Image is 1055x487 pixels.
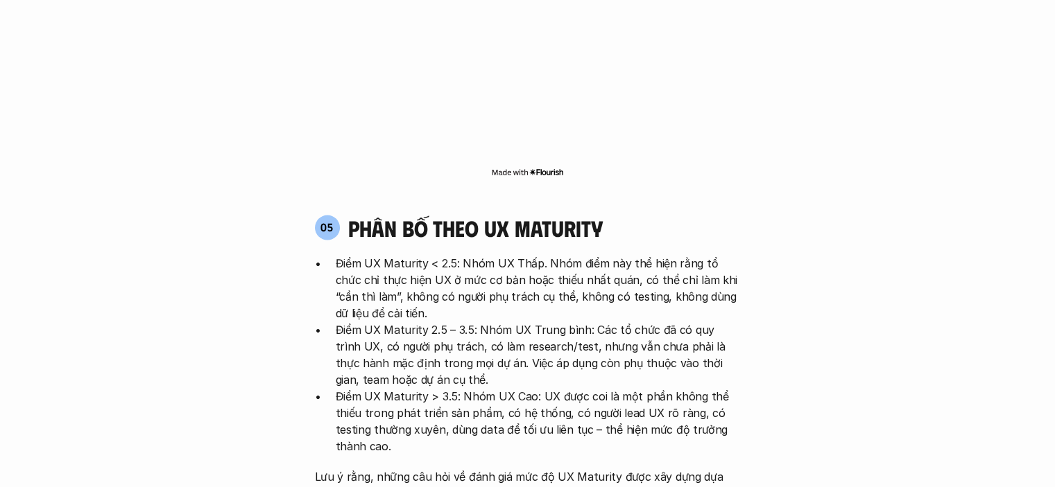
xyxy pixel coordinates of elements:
p: Điểm UX Maturity 2.5 – 3.5: Nhóm UX Trung bình: Các tổ chức đã có quy trình UX, có người phụ trác... [336,321,741,387]
p: Điểm UX Maturity < 2.5: Nhóm UX Thấp. Nhóm điểm này thể hiện rằng tổ chức chỉ thực hiện UX ở mức ... [336,254,741,321]
img: Made with Flourish [491,166,564,177]
p: 05 [320,221,334,232]
p: Điểm UX Maturity > 3.5: Nhóm UX Cao: UX được coi là một phần không thể thiếu trong phát triển sản... [336,387,741,454]
h4: phân bố theo ux maturity [348,214,603,240]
